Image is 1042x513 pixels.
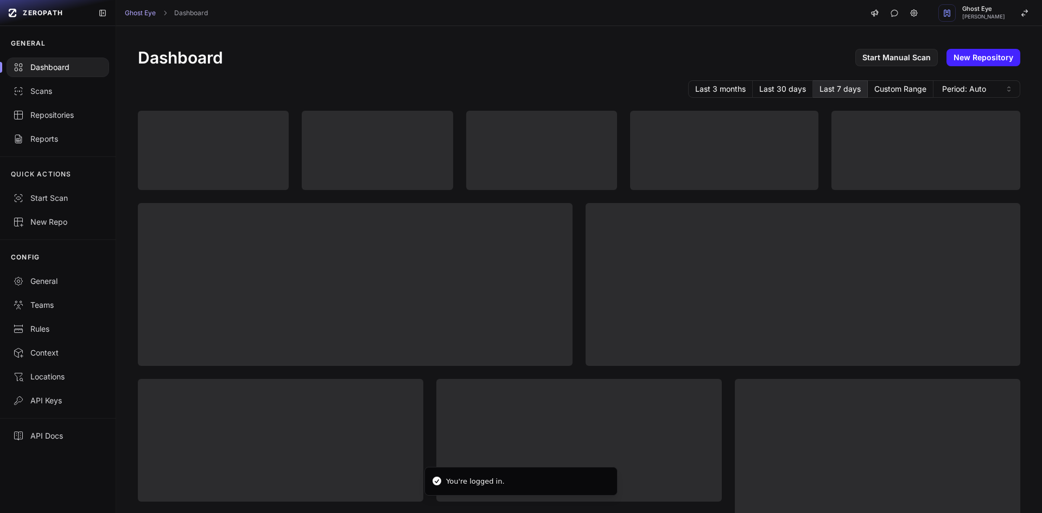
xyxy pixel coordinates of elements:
[125,9,156,17] a: Ghost Eye
[13,371,103,382] div: Locations
[942,84,986,94] span: Period: Auto
[855,49,938,66] a: Start Manual Scan
[125,9,208,17] nav: breadcrumb
[1005,85,1013,93] svg: caret sort,
[13,395,103,406] div: API Keys
[13,134,103,144] div: Reports
[962,6,1005,12] span: Ghost Eye
[11,170,72,179] p: QUICK ACTIONS
[13,62,103,73] div: Dashboard
[13,86,103,97] div: Scans
[13,110,103,121] div: Repositories
[13,193,103,204] div: Start Scan
[13,324,103,334] div: Rules
[11,253,40,262] p: CONFIG
[13,430,103,441] div: API Docs
[13,300,103,311] div: Teams
[13,276,103,287] div: General
[946,49,1020,66] a: New Repository
[813,80,868,98] button: Last 7 days
[174,9,208,17] a: Dashboard
[161,9,169,17] svg: chevron right,
[138,48,223,67] h1: Dashboard
[4,4,90,22] a: ZEROPATH
[868,80,933,98] button: Custom Range
[13,217,103,227] div: New Repo
[13,347,103,358] div: Context
[23,9,63,17] span: ZEROPATH
[688,80,753,98] button: Last 3 months
[446,476,505,487] div: You're logged in.
[11,39,46,48] p: GENERAL
[753,80,813,98] button: Last 30 days
[962,14,1005,20] span: [PERSON_NAME]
